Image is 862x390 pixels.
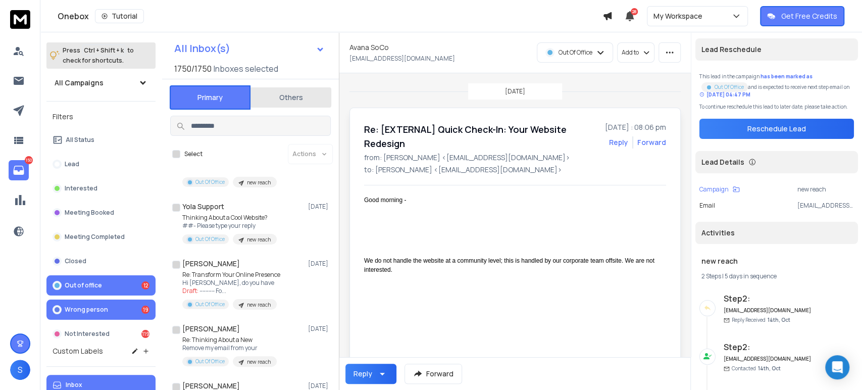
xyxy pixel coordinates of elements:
span: ---------- Fo ... [199,286,226,295]
p: 150 [25,156,33,164]
div: Open Intercom Messenger [825,355,849,379]
span: has been marked as [760,73,813,80]
div: [DATE] 04:47 PM [699,91,750,99]
p: [DATE] [308,260,331,268]
p: Remove my email from your [182,344,277,352]
h6: [EMAIL_ADDRESS][DOMAIN_NAME] [724,355,812,363]
button: Meeting Completed [46,227,156,247]
p: new reach [247,179,271,186]
p: Hi [PERSON_NAME], do you have [182,279,280,287]
button: S [10,360,30,380]
button: Interested [46,178,156,199]
div: We do not handle the website at a community level; this is handled by our corporate team offsite.... [364,256,658,274]
p: Not Interested [65,330,110,338]
p: new reach [247,236,271,243]
h6: Step 2 : [724,341,812,353]
p: from: [PERSON_NAME] <[EMAIL_ADDRESS][DOMAIN_NAME]> [364,153,666,163]
p: Out Of Office [715,83,744,91]
button: Others [250,86,331,109]
div: 19 [141,306,149,314]
h1: new reach [701,256,852,266]
button: All Status [46,130,156,150]
h1: All Campaigns [55,78,104,88]
p: Out Of Office [195,235,225,243]
div: Forward [637,137,666,148]
button: Forward [404,364,462,384]
a: 150 [9,160,29,180]
h3: Inboxes selected [214,63,278,75]
h3: Filters [46,110,156,124]
button: Closed [46,251,156,271]
button: Meeting Booked [46,203,156,223]
span: 5 days in sequence [725,272,777,280]
button: All Campaigns [46,73,156,93]
p: Meeting Completed [65,233,125,241]
p: To continue reschedule this lead to later date, please take action. [699,103,854,111]
p: Re: Transform Your Online Presence [182,271,280,279]
h3: Custom Labels [53,346,103,356]
p: new reach [797,185,854,193]
p: Email [699,202,715,210]
p: Out Of Office [195,301,225,308]
div: This lead in the campaign and is expected to receive next step email on [699,73,854,99]
div: Good morning - [364,196,658,205]
p: new reach [247,358,271,366]
span: 14th, Oct [758,365,781,372]
p: to: [PERSON_NAME] <[EMAIL_ADDRESS][DOMAIN_NAME]> [364,165,666,175]
p: Reply Received [732,316,790,324]
p: Inbox [66,381,82,389]
button: Out of office12 [46,275,156,296]
p: Thinking About a Cool Website? [182,214,277,222]
span: 1750 / 1750 [174,63,212,75]
div: Activities [695,222,858,244]
p: [DATE] [505,87,525,95]
p: Contacted [732,365,781,372]
p: Press to check for shortcuts. [63,45,134,66]
p: Campaign [699,185,729,193]
button: Reply [345,364,396,384]
p: new reach [247,301,271,309]
p: Out Of Office [195,178,225,186]
button: Reply [609,137,628,148]
p: Closed [65,257,86,265]
p: [DATE] : 08:06 pm [605,122,666,132]
p: Re: Thinking About a New [182,336,277,344]
h1: [PERSON_NAME] [182,324,240,334]
p: Wrong person [65,306,108,314]
button: Primary [170,85,250,110]
p: Lead Details [701,157,744,167]
p: Interested [65,184,97,192]
p: Lead Reschedule [701,44,762,55]
div: Reply [353,369,372,379]
button: Not Interested119 [46,324,156,344]
p: [DATE] [308,382,331,390]
p: Meeting Booked [65,209,114,217]
h6: [EMAIL_ADDRESS][DOMAIN_NAME] [724,307,812,314]
button: Get Free Credits [760,6,844,26]
button: Reschedule Lead [699,119,854,139]
span: 2 Steps [701,272,721,280]
div: Onebox [58,9,602,23]
p: Lead [65,160,79,168]
div: | [701,272,852,280]
p: Out of office [65,281,102,289]
p: My Workspace [653,11,706,21]
button: Campaign [699,185,740,193]
h1: Yola Support [182,202,224,212]
label: Select [184,150,202,158]
p: Out Of Office [195,358,225,365]
div: 119 [141,330,149,338]
p: Add to [622,48,639,57]
p: [EMAIL_ADDRESS][DOMAIN_NAME] [797,202,854,210]
h1: Avana SoCo [349,42,389,53]
span: 14th, Oct [768,316,790,323]
span: Draft: [182,286,198,295]
p: [DATE] [308,203,331,211]
button: All Inbox(s) [166,38,333,59]
p: Get Free Credits [781,11,837,21]
h1: [PERSON_NAME] [182,259,240,269]
button: Wrong person19 [46,300,156,320]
